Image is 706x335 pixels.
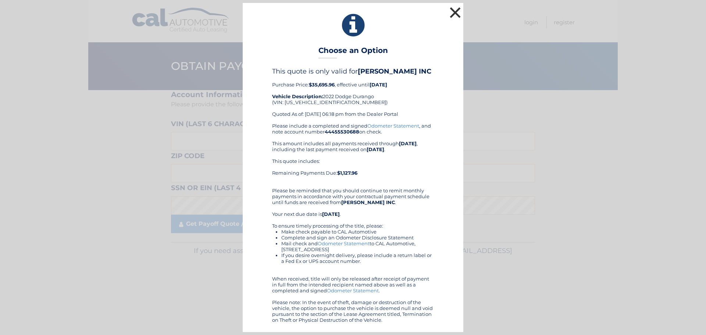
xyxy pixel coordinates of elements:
b: [DATE] [370,82,387,88]
strong: Vehicle Description: [272,93,323,99]
b: 44455530688 [325,129,359,135]
b: $35,695.96 [309,82,335,88]
a: Odometer Statement [318,240,370,246]
div: Please include a completed and signed , and note account number on check. This amount includes al... [272,123,434,323]
div: This quote includes: Remaining Payments Due: [272,158,434,182]
li: Complete and sign an Odometer Disclosure Statement [281,235,434,240]
b: [DATE] [399,140,417,146]
b: [PERSON_NAME] INC [358,67,431,75]
li: Mail check and to CAL Automotive, [STREET_ADDRESS] [281,240,434,252]
b: [DATE] [367,146,384,152]
li: If you desire overnight delivery, please include a return label or a Fed Ex or UPS account number. [281,252,434,264]
b: [DATE] [322,211,340,217]
li: Make check payable to CAL Automotive [281,229,434,235]
button: × [448,5,463,20]
b: $1,127.96 [337,170,357,176]
b: [PERSON_NAME] INC [341,199,395,205]
a: Odometer Statement [327,288,379,293]
h4: This quote is only valid for [272,67,434,75]
a: Odometer Statement [367,123,419,129]
div: Purchase Price: , effective until 2022 Dodge Durango (VIN: [US_VEHICLE_IDENTIFICATION_NUMBER]) Qu... [272,67,434,122]
h3: Choose an Option [318,46,388,59]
